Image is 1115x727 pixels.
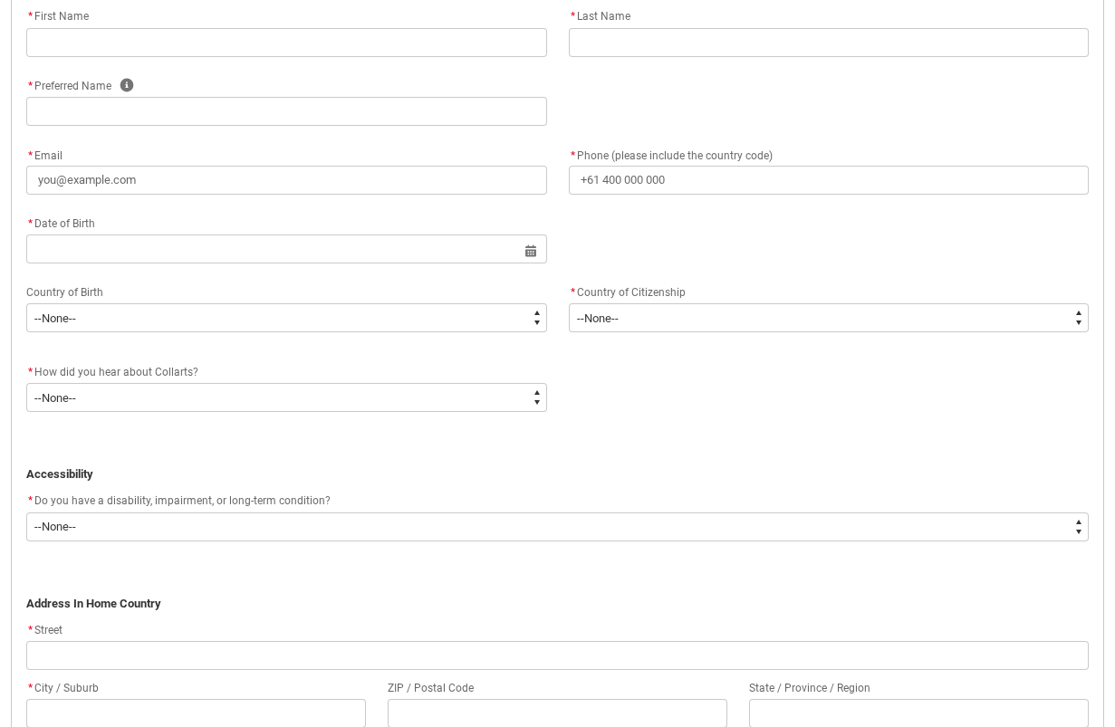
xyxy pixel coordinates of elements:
[569,10,630,23] span: Last Name
[26,624,62,636] span: Street
[28,80,33,92] abbr: required
[26,217,95,230] span: Date of Birth
[28,682,33,694] abbr: required
[26,144,70,164] label: Email
[28,149,33,162] abbr: required
[34,366,198,378] span: How did you hear about Collarts?
[28,494,33,507] abbr: required
[34,494,331,507] span: Do you have a disability, impairment, or long-term condition?
[749,682,870,694] span: State / Province / Region
[26,166,547,195] input: you@example.com
[569,144,780,164] label: Phone (please include the country code)
[571,10,575,23] abbr: required
[28,217,33,230] abbr: required
[28,624,33,636] abbr: required
[26,467,93,481] strong: Accessibility
[26,286,103,299] span: Country of Birth
[577,286,686,299] span: Country of Citizenship
[571,286,575,299] abbr: required
[26,10,89,23] span: First Name
[571,149,575,162] abbr: required
[569,166,1090,195] input: +61 400 000 000
[28,366,33,378] abbr: required
[28,10,33,23] abbr: required
[26,80,111,92] span: Preferred Name
[388,682,474,694] span: ZIP / Postal Code
[26,682,99,694] span: City / Suburb
[26,597,161,610] strong: Address In Home Country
